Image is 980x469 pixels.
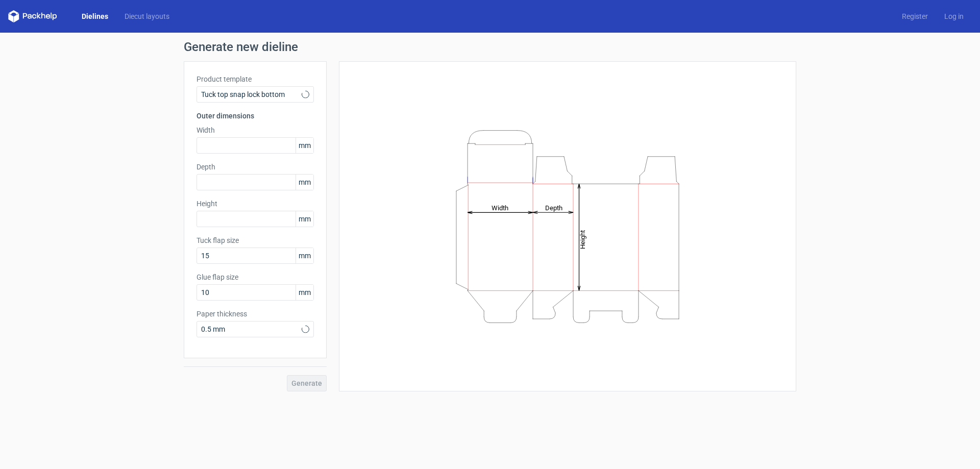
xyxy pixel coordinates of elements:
span: 0.5 mm [201,324,302,334]
a: Register [894,11,936,21]
tspan: Depth [545,204,562,211]
span: mm [296,285,313,300]
label: Product template [197,74,314,84]
span: mm [296,211,313,227]
label: Height [197,199,314,209]
label: Tuck flap size [197,235,314,245]
a: Log in [936,11,972,21]
a: Diecut layouts [116,11,178,21]
span: Tuck top snap lock bottom [201,89,302,100]
h3: Outer dimensions [197,111,314,121]
tspan: Width [492,204,508,211]
label: Paper thickness [197,309,314,319]
label: Glue flap size [197,272,314,282]
span: mm [296,175,313,190]
span: mm [296,248,313,263]
a: Dielines [73,11,116,21]
h1: Generate new dieline [184,41,796,53]
label: Depth [197,162,314,172]
tspan: Height [579,230,586,249]
span: mm [296,138,313,153]
label: Width [197,125,314,135]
